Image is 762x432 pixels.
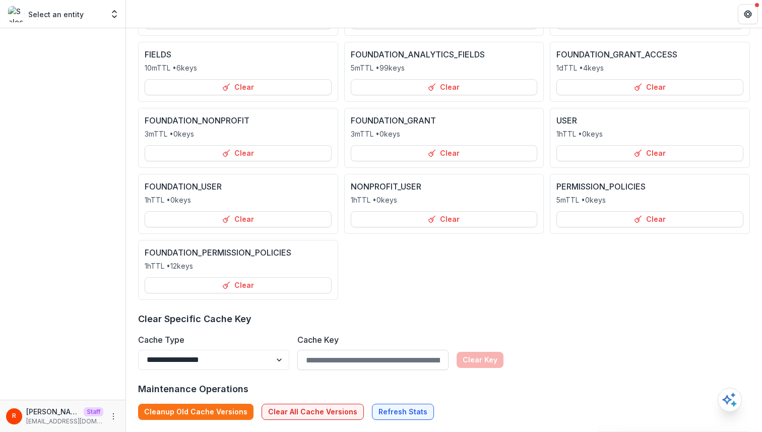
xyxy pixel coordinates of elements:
p: USER [556,114,577,127]
p: FOUNDATION_PERMISSION_POLICIES [145,246,291,259]
p: PERMISSION_POLICIES [556,180,646,193]
p: 1h TTL • 0 keys [556,129,603,139]
p: FOUNDATION_USER [145,180,222,193]
button: Clear [351,145,538,161]
label: Cache Key [297,334,442,346]
button: Clear [556,211,743,227]
button: Refresh Stats [372,404,434,420]
label: Cache Type [138,334,283,346]
p: FOUNDATION_GRANT [351,114,436,127]
p: 1h TTL • 0 keys [145,195,191,205]
button: Clear Key [457,352,503,368]
p: FOUNDATION_GRANT_ACCESS [556,48,677,60]
img: Select an entity [8,6,24,22]
p: FOUNDATION_NONPROFIT [145,114,249,127]
p: [EMAIL_ADDRESS][DOMAIN_NAME] [26,417,103,426]
p: 5m TTL • 99 keys [351,63,405,73]
p: Clear Specific Cache Key [138,312,750,326]
button: Clear [145,79,332,95]
button: Clear [145,145,332,161]
p: 5m TTL • 0 keys [556,195,606,205]
button: Clear [556,79,743,95]
button: Clear [351,211,538,227]
p: FOUNDATION_ANALYTICS_FIELDS [351,48,485,60]
button: Clear [556,145,743,161]
p: Select an entity [28,9,84,20]
button: Clear [145,211,332,227]
p: 1h TTL • 0 keys [351,195,397,205]
p: Staff [84,407,103,416]
p: 10m TTL • 6 keys [145,63,197,73]
button: Get Help [738,4,758,24]
div: Raj [12,413,16,419]
p: 3m TTL • 0 keys [351,129,400,139]
p: [PERSON_NAME] [26,406,80,417]
button: Clear All Cache Versions [262,404,364,420]
button: Cleanup Old Cache Versions [138,404,253,420]
p: Maintenance Operations [138,382,750,396]
p: 1h TTL • 12 keys [145,261,193,271]
p: FIELDS [145,48,171,60]
p: 1d TTL • 4 keys [556,63,604,73]
p: NONPROFIT_USER [351,180,421,193]
button: Open entity switcher [107,4,121,24]
button: Open AI Assistant [718,388,742,412]
p: 3m TTL • 0 keys [145,129,194,139]
button: Clear [351,79,538,95]
button: More [107,410,119,422]
button: Clear [145,277,332,293]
